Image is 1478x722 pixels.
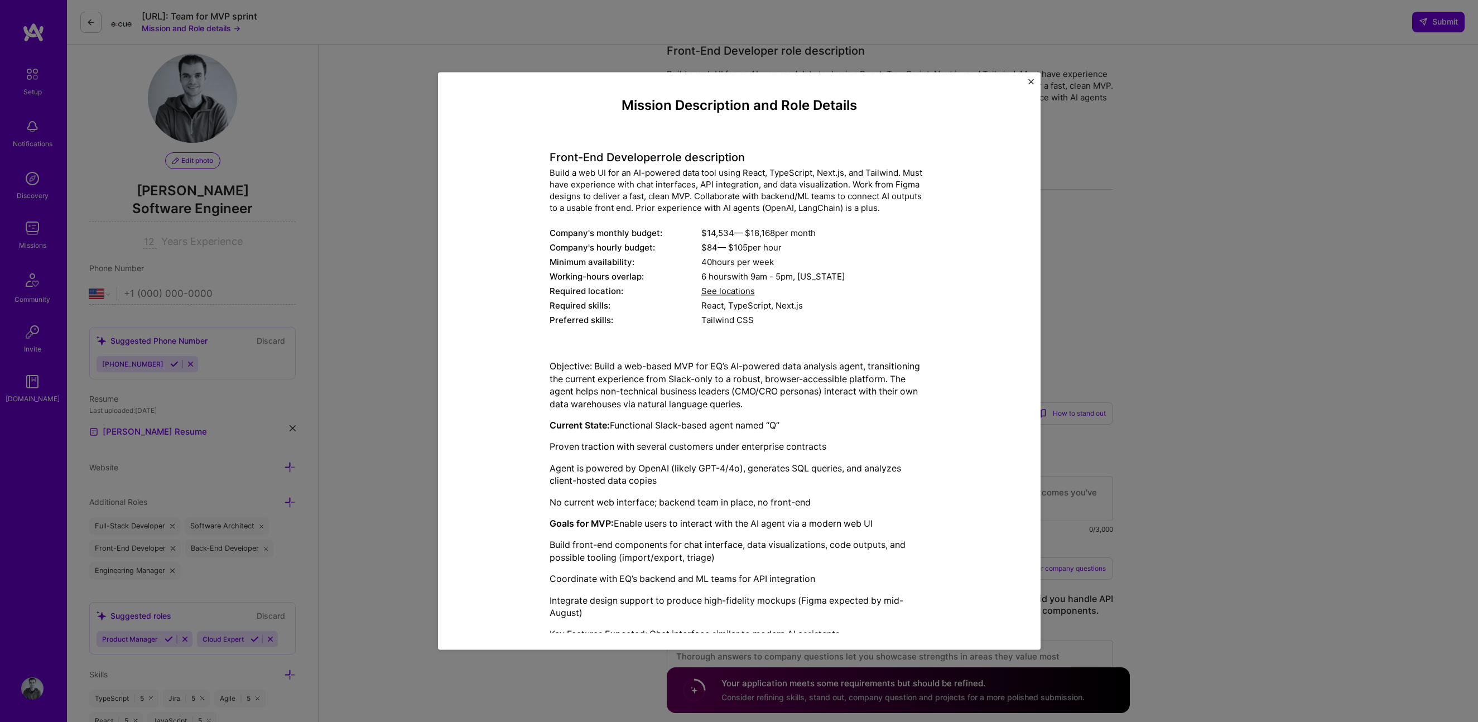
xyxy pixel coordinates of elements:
div: Working-hours overlap: [550,271,701,283]
div: Build a web UI for an AI-powered data tool using React, TypeScript, Next.js, and Tailwind. Must h... [550,167,929,214]
p: Functional Slack-based agent named “Q” [550,419,929,431]
p: Key Features Expected: Chat interface similar to modern AI assistants [550,628,929,641]
div: React, TypeScript, Next.js [701,300,929,312]
button: Close [1028,79,1034,90]
div: Company's monthly budget: [550,228,701,239]
div: Preferred skills: [550,315,701,326]
span: See locations [701,286,755,297]
strong: Goals for MVP: [550,518,614,529]
p: Integrate design support to produce high-fidelity mockups (Figma expected by mid-August) [550,594,929,619]
p: Objective: Build a web-based MVP for EQ’s AI-powered data analysis agent, transitioning the curre... [550,360,929,411]
p: Build front-end components for chat interface, data visualizations, code outputs, and possible to... [550,539,929,564]
div: $ 84 — $ 105 per hour [701,242,929,254]
p: Agent is powered by OpenAI (likely GPT-4/4o), generates SQL queries, and analyzes client-hosted d... [550,462,929,487]
div: Company's hourly budget: [550,242,701,254]
div: Tailwind CSS [701,315,929,326]
h4: Front-End Developer role description [550,151,929,165]
div: Required skills: [550,300,701,312]
h4: Mission Description and Role Details [550,98,929,114]
span: 9am - 5pm , [748,272,797,282]
p: Enable users to interact with the AI agent via a modern web UI [550,517,929,530]
div: Minimum availability: [550,257,701,268]
p: No current web interface; backend team in place, no front-end [550,496,929,508]
p: Coordinate with EQ’s backend and ML teams for API integration [550,573,929,585]
strong: Current State: [550,420,610,431]
div: 40 hours per week [701,257,929,268]
p: Proven traction with several customers under enterprise contracts [550,441,929,453]
div: Required location: [550,286,701,297]
div: 6 hours with [US_STATE] [701,271,929,283]
div: $ 14,534 — $ 18,168 per month [701,228,929,239]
